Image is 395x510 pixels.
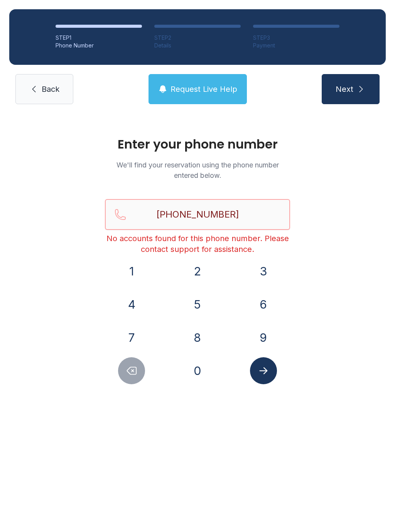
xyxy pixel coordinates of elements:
[105,233,290,255] div: No accounts found for this phone number. Please contact support for assistance.
[118,258,145,285] button: 1
[118,357,145,384] button: Delete number
[118,291,145,318] button: 4
[250,357,277,384] button: Submit lookup form
[154,34,241,42] div: STEP 2
[56,34,142,42] div: STEP 1
[184,258,211,285] button: 2
[105,138,290,150] h1: Enter your phone number
[336,84,353,95] span: Next
[184,324,211,351] button: 8
[250,258,277,285] button: 3
[253,34,339,42] div: STEP 3
[56,42,142,49] div: Phone Number
[170,84,237,95] span: Request Live Help
[105,160,290,181] p: We'll find your reservation using the phone number entered below.
[253,42,339,49] div: Payment
[250,324,277,351] button: 9
[250,291,277,318] button: 6
[42,84,59,95] span: Back
[154,42,241,49] div: Details
[184,357,211,384] button: 0
[118,324,145,351] button: 7
[105,199,290,230] input: Reservation phone number
[184,291,211,318] button: 5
